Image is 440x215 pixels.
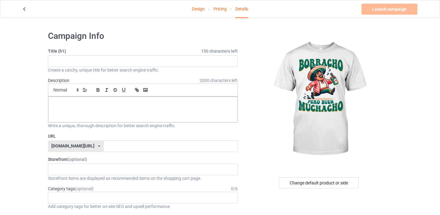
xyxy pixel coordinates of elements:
[231,186,238,192] div: 0 / 6
[68,157,87,162] span: (optional)
[48,186,94,192] label: Category tags
[192,0,205,17] a: Design
[48,156,238,162] label: Storefront
[200,77,238,83] span: 2000 characters left
[48,31,238,42] h1: Campaign Info
[214,0,227,17] a: Pricing
[235,0,248,18] div: Details
[279,177,359,188] div: Change default product or side
[48,78,69,83] label: Description
[48,133,238,139] label: URL
[48,123,238,129] div: Write a unique, thorough description for better search engine traffic.
[48,67,238,73] div: Create a catchy, unique title for better search engine traffic.
[48,175,238,181] div: Storefront items are displayed as recommended items on the shopping cart page.
[48,48,238,54] label: Title (h1)
[48,203,238,209] div: Add category tags for better on-site SEO and upsell performance.
[201,48,238,54] span: 150 characters left
[51,144,94,148] div: [DOMAIN_NAME][URL]
[75,186,94,191] span: (optional)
